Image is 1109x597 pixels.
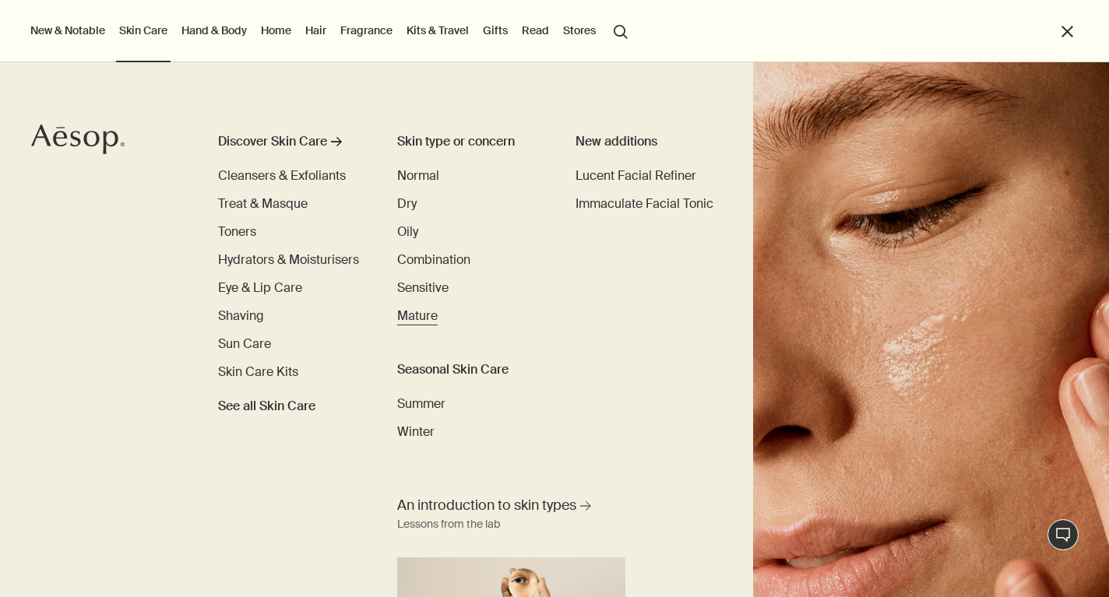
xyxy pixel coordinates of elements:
[397,423,435,441] a: Winter
[218,132,364,157] a: Discover Skin Care
[576,195,713,213] a: Immaculate Facial Tonic
[403,20,472,40] a: Kits & Travel
[218,223,256,241] a: Toners
[397,395,445,413] a: Summer
[397,279,449,297] a: Sensitive
[302,20,329,40] a: Hair
[576,195,713,212] span: Immaculate Facial Tonic
[576,167,696,185] a: Lucent Facial Refiner
[218,167,346,185] a: Cleansers & Exfoliants
[397,167,439,184] span: Normal
[397,279,449,296] span: Sensitive
[576,167,696,184] span: Lucent Facial Refiner
[218,251,359,269] a: Hydrators & Moisturisers
[218,279,302,296] span: Eye & Lip Care
[178,20,250,40] a: Hand & Body
[397,195,417,212] span: Dry
[397,496,576,515] span: An introduction to skin types
[218,195,308,213] a: Treat & Masque
[1058,23,1076,40] button: Close the Menu
[607,16,635,45] button: Open search
[218,335,271,353] a: Sun Care
[218,363,298,380] span: Skin Care Kits
[337,20,396,40] a: Fragrance
[218,132,327,151] div: Discover Skin Care
[218,195,308,212] span: Treat & Masque
[753,62,1109,597] img: Woman holding her face with her hands
[31,124,125,155] svg: Aesop
[218,251,359,268] span: Hydrators & Moisturisers
[397,360,542,379] h3: Seasonal Skin Care
[218,279,302,297] a: Eye & Lip Care
[576,132,720,151] div: New additions
[218,397,315,416] span: See all Skin Care
[397,307,438,325] a: Mature
[218,335,271,352] span: Sun Care
[397,223,418,241] a: Oily
[397,251,470,268] span: Combination
[397,167,439,185] a: Normal
[27,120,129,163] a: Aesop
[1047,519,1079,550] button: Live Assistance
[397,423,435,440] span: Winter
[218,167,346,184] span: Cleansers & Exfoliants
[519,20,552,40] a: Read
[397,515,500,534] div: Lessons from the lab
[397,132,542,151] h3: Skin type or concern
[397,307,438,324] span: Mature
[560,20,599,40] button: Stores
[116,20,171,40] a: Skin Care
[480,20,511,40] a: Gifts
[258,20,294,40] a: Home
[27,20,108,40] button: New & Notable
[397,251,470,269] a: Combination
[218,223,256,240] span: Toners
[218,363,298,381] a: Skin Care Kits
[218,307,264,324] span: Shaving
[397,395,445,412] span: Summer
[218,307,264,325] a: Shaving
[397,195,417,213] a: Dry
[218,391,315,416] a: See all Skin Care
[397,223,418,240] span: Oily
